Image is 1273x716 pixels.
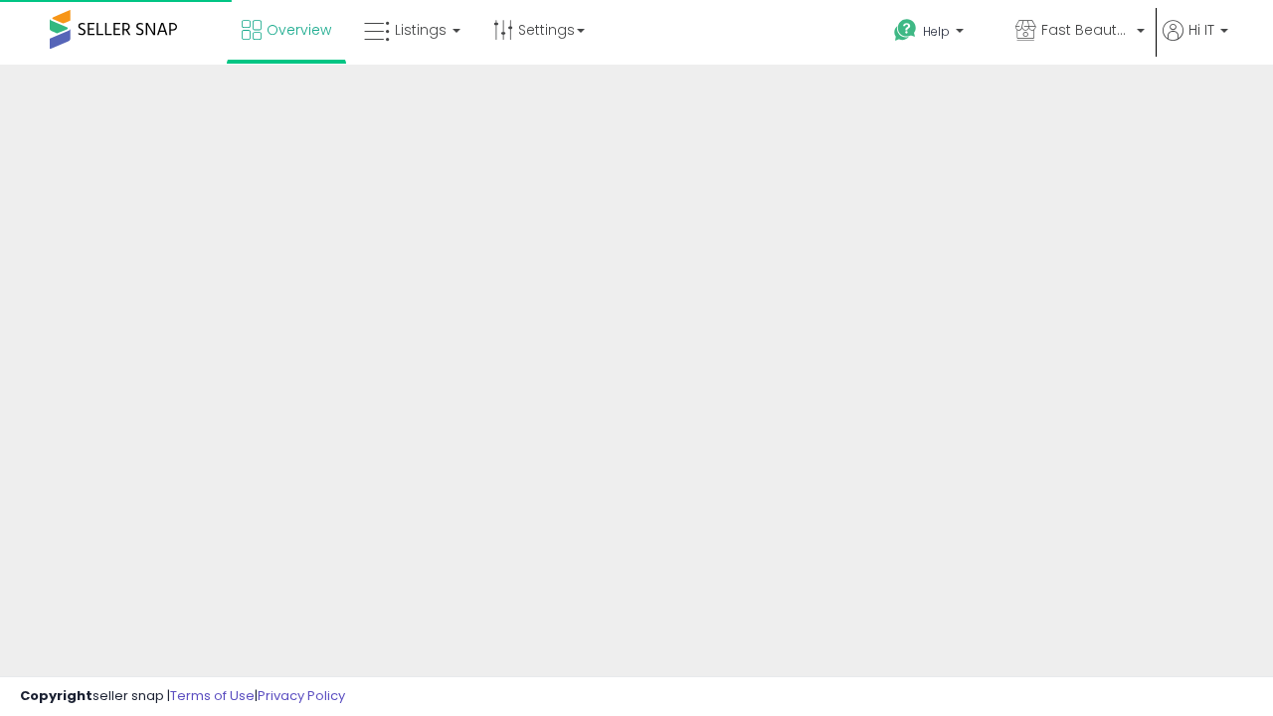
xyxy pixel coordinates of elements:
span: Overview [267,20,331,40]
strong: Copyright [20,686,92,705]
div: seller snap | | [20,687,345,706]
span: Hi IT [1188,20,1214,40]
span: Listings [395,20,447,40]
a: Help [878,3,998,65]
i: Get Help [893,18,918,43]
a: Hi IT [1163,20,1228,65]
span: Fast Beauty ([GEOGRAPHIC_DATA]) [1041,20,1131,40]
a: Privacy Policy [258,686,345,705]
a: Terms of Use [170,686,255,705]
span: Help [923,23,950,40]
